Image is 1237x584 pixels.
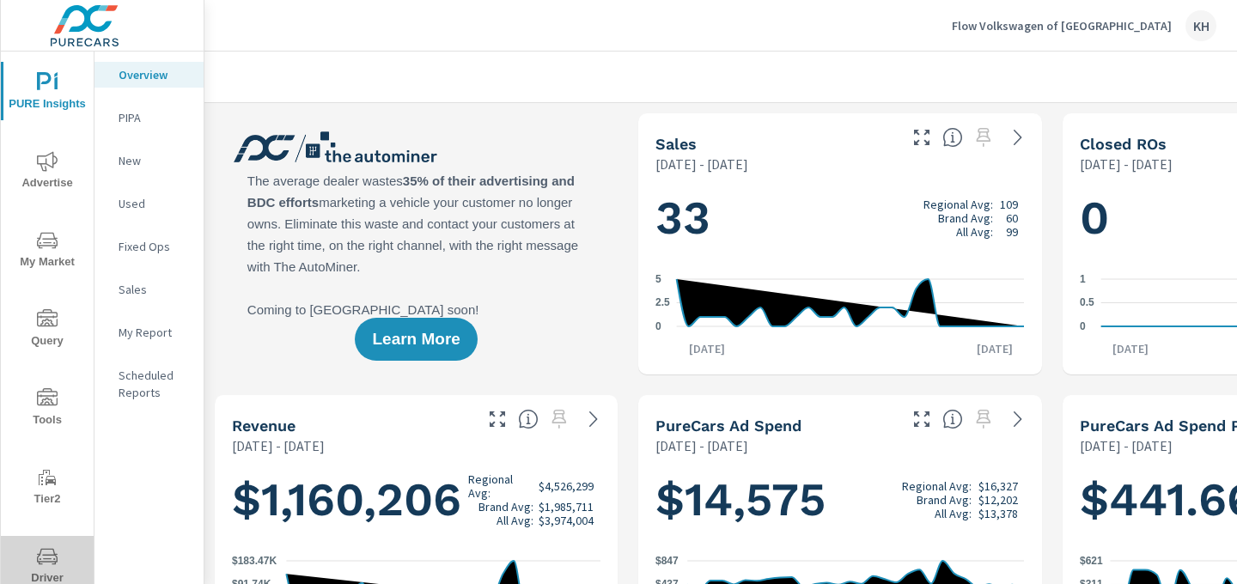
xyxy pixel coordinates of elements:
p: [DATE] - [DATE] [655,154,748,174]
span: Total cost of media for all PureCars channels for the selected dealership group over the selected... [942,409,963,429]
p: Used [119,195,190,212]
p: Fixed Ops [119,238,190,255]
p: All Avg: [935,507,972,520]
span: Tools [6,388,88,430]
h1: $14,575 [655,471,1024,529]
span: Total sales revenue over the selected date range. [Source: This data is sourced from the dealer’s... [518,409,539,429]
p: Brand Avg: [478,500,533,514]
p: Sales [119,281,190,298]
div: Fixed Ops [94,234,204,259]
p: New [119,152,190,169]
h5: PureCars Ad Spend [655,417,801,435]
span: Advertise [6,151,88,193]
button: Learn More [355,318,477,361]
div: KH [1185,10,1216,41]
text: $847 [655,555,679,567]
button: Make Fullscreen [484,405,511,433]
div: New [94,148,204,173]
span: Select a preset date range to save this widget [545,405,573,433]
text: $183.47K [232,555,277,567]
div: Used [94,191,204,216]
a: See more details in report [1004,124,1032,151]
p: Brand Avg: [938,211,993,225]
p: 60 [1006,211,1018,225]
text: 0 [655,320,661,332]
button: Make Fullscreen [908,124,935,151]
a: See more details in report [580,405,607,433]
text: 5 [655,273,661,285]
h1: $1,160,206 [232,471,600,529]
p: Brand Avg: [917,493,972,507]
span: My Market [6,230,88,272]
p: Regional Avg: [923,198,993,211]
p: Flow Volkswagen of [GEOGRAPHIC_DATA] [952,18,1172,33]
p: Scheduled Reports [119,367,190,401]
p: $12,202 [978,493,1018,507]
span: Number of vehicles sold by the dealership over the selected date range. [Source: This data is sou... [942,127,963,148]
p: All Avg: [956,225,993,239]
button: Make Fullscreen [908,405,935,433]
h5: Revenue [232,417,296,435]
p: $4,526,299 [539,479,594,493]
div: My Report [94,319,204,345]
span: Tier2 [6,467,88,509]
p: 99 [1006,225,1018,239]
p: $16,327 [978,479,1018,493]
div: Scheduled Reports [94,362,204,405]
p: Overview [119,66,190,83]
p: $13,378 [978,507,1018,520]
p: Regional Avg: [902,479,972,493]
p: [DATE] [965,340,1025,357]
text: 0 [1080,320,1086,332]
p: All Avg: [497,514,533,527]
div: Overview [94,62,204,88]
div: PIPA [94,105,204,131]
span: PURE Insights [6,72,88,114]
span: Query [6,309,88,351]
div: Sales [94,277,204,302]
p: $1,985,711 [539,500,594,514]
p: [DATE] [1100,340,1161,357]
span: Select a preset date range to save this widget [970,124,997,151]
h5: Closed ROs [1080,135,1167,153]
p: [DATE] - [DATE] [655,435,748,456]
a: See more details in report [1004,405,1032,433]
text: 2.5 [655,297,670,309]
span: Learn More [372,332,460,347]
p: My Report [119,324,190,341]
h5: Sales [655,135,697,153]
text: 1 [1080,273,1086,285]
span: Select a preset date range to save this widget [970,405,997,433]
p: Regional Avg: [468,472,533,500]
p: 109 [1000,198,1018,211]
p: [DATE] - [DATE] [232,435,325,456]
p: $3,974,004 [539,514,594,527]
p: [DATE] - [DATE] [1080,154,1173,174]
p: PIPA [119,109,190,126]
h1: 33 [655,189,1024,247]
text: $621 [1080,555,1103,567]
p: [DATE] - [DATE] [1080,435,1173,456]
p: [DATE] [677,340,737,357]
text: 0.5 [1080,297,1094,309]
